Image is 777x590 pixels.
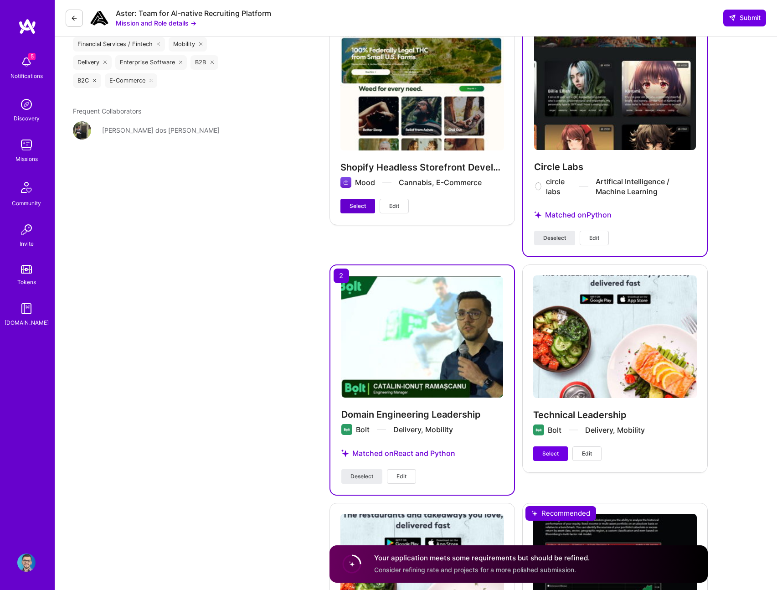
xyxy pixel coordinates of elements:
[340,199,375,213] button: Select
[580,231,609,245] button: Edit
[93,79,97,83] i: icon Close
[17,554,36,572] img: User Avatar
[5,318,49,327] div: [DOMAIN_NAME]
[396,472,407,481] span: Edit
[374,554,590,563] h4: Your application meets some requirements but should be refined.
[17,136,36,154] img: teamwork
[582,450,592,458] span: Edit
[179,61,183,64] i: icon Close
[17,277,36,287] div: Tokens
[543,234,566,242] span: Deselect
[21,265,32,274] img: tokens
[73,107,141,115] span: Frequent Collaborators
[190,55,218,70] div: B2B
[341,276,503,398] img: Domain Engineering Leadership
[534,161,696,173] h4: Circle Labs
[350,202,366,210] span: Select
[341,450,349,457] i: icon StarsPurple
[542,450,559,458] span: Select
[389,202,399,210] span: Edit
[169,37,207,52] div: Mobility
[90,9,108,27] img: Company Logo
[377,429,386,430] img: divider
[14,114,40,123] div: Discovery
[387,469,416,484] button: Edit
[20,239,34,248] div: Invite
[534,231,575,245] button: Deselect
[199,42,203,46] i: icon Close
[579,186,588,187] img: divider
[572,446,602,461] button: Edit
[589,234,599,242] span: Edit
[102,125,220,135] div: [PERSON_NAME] dos [PERSON_NAME]
[17,53,36,71] img: bell
[17,300,36,318] img: guide book
[534,29,696,150] img: Circle Labs
[341,438,503,469] div: Matched on React and Python
[534,211,541,218] i: icon StarsPurple
[374,566,576,574] span: Consider refining rate and projects for a more polished submission.
[534,181,542,192] img: Company logo
[73,73,101,88] div: B2C
[157,42,160,46] i: icon Close
[116,9,271,18] div: Aster: Team for AI-native Recruiting Platform
[15,176,37,198] img: Community
[546,176,696,197] div: circle labs Artifical Intelligence / Machine Learning
[341,424,352,435] img: Company logo
[115,55,187,70] div: Enterprise Software
[17,221,36,239] img: Invite
[105,73,158,88] div: E-Commerce
[210,61,214,64] i: icon Close
[12,198,41,208] div: Community
[116,18,196,28] button: Mission and Role details →
[356,424,453,435] div: Bolt Delivery, Mobility
[73,121,91,140] img: User Avatar
[15,554,38,572] a: User Avatar
[73,55,112,70] div: Delivery
[534,199,696,231] div: Matched on Python
[729,14,736,21] i: icon SendLight
[729,13,761,22] span: Submit
[17,95,36,114] img: discovery
[341,409,503,420] h4: Domain Engineering Leadership
[15,154,38,164] div: Missions
[103,61,107,64] i: icon Close
[71,15,78,22] i: icon LeftArrowDark
[149,79,153,83] i: icon Close
[28,53,36,60] span: 5
[723,10,766,26] button: Submit
[723,10,766,26] div: null
[380,199,409,213] button: Edit
[10,71,43,81] div: Notifications
[18,18,36,35] img: logo
[341,469,382,484] button: Deselect
[350,472,373,481] span: Deselect
[533,446,568,461] button: Select
[73,37,165,52] div: Financial Services / Fintech
[73,121,242,140] a: User Avatar[PERSON_NAME] dos [PERSON_NAME]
